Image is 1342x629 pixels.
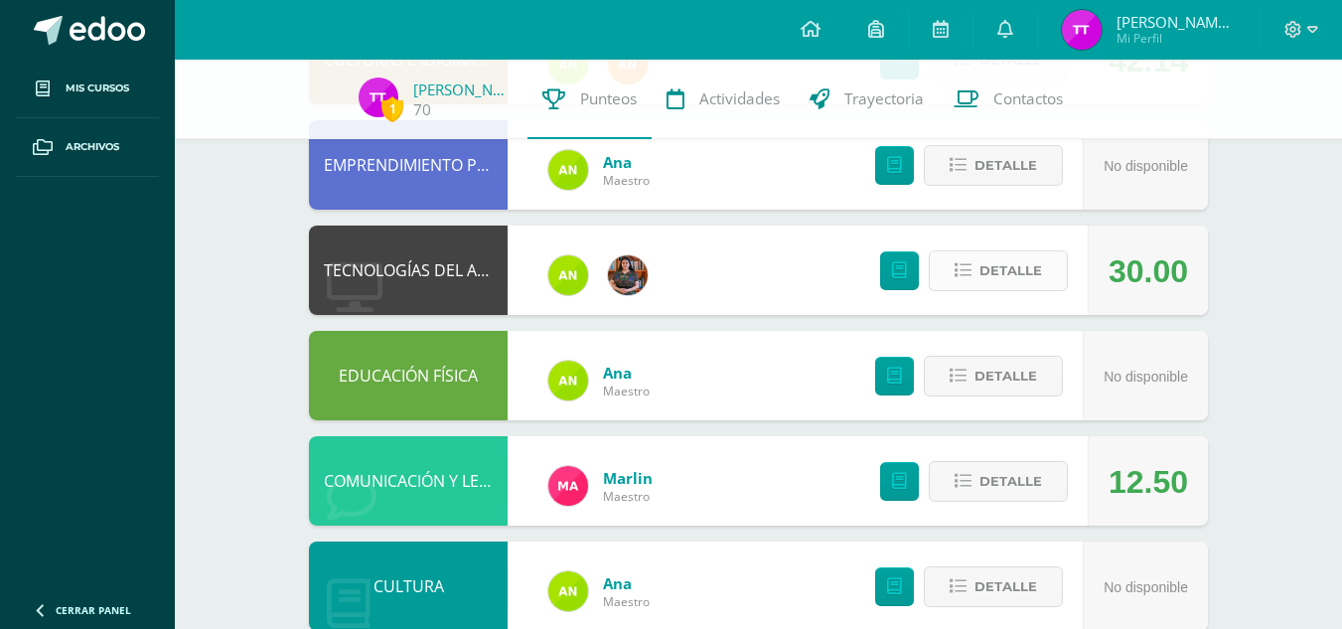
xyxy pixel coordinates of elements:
[603,363,650,383] a: Ana
[548,255,588,295] img: 122d7b7bf6a5205df466ed2966025dea.png
[979,252,1042,289] span: Detalle
[309,120,508,210] div: EMPRENDIMIENTO PARA LA PRODUCTIVIDAD
[924,145,1063,186] button: Detalle
[603,468,653,488] a: Marlin
[603,573,650,593] a: Ana
[1109,227,1188,316] div: 30.00
[603,593,650,610] span: Maestro
[413,99,431,120] a: 70
[548,361,588,400] img: 122d7b7bf6a5205df466ed2966025dea.png
[929,461,1068,502] button: Detalle
[548,150,588,190] img: 122d7b7bf6a5205df466ed2966025dea.png
[603,152,650,172] a: Ana
[652,60,795,139] a: Actividades
[527,60,652,139] a: Punteos
[548,571,588,611] img: 122d7b7bf6a5205df466ed2966025dea.png
[1104,158,1188,174] span: No disponible
[974,568,1037,605] span: Detalle
[548,466,588,506] img: ca51be06ee6568e83a4be8f0f0221dfb.png
[979,463,1042,500] span: Detalle
[603,488,653,505] span: Maestro
[56,603,131,617] span: Cerrar panel
[359,78,398,117] img: 2013d08d7dde7c9acbb66dc09b9b8cbe.png
[993,88,1063,109] span: Contactos
[603,172,650,189] span: Maestro
[309,331,508,420] div: EDUCACIÓN FÍSICA
[1109,437,1188,527] div: 12.50
[929,250,1068,291] button: Detalle
[924,356,1063,396] button: Detalle
[413,79,513,99] a: [PERSON_NAME] Toc
[603,383,650,399] span: Maestro
[974,358,1037,394] span: Detalle
[608,255,648,295] img: 60a759e8b02ec95d430434cf0c0a55c7.png
[1062,10,1102,50] img: 2013d08d7dde7c9acbb66dc09b9b8cbe.png
[974,147,1037,184] span: Detalle
[1104,579,1188,595] span: No disponible
[844,88,924,109] span: Trayectoria
[1117,12,1236,32] span: [PERSON_NAME] [PERSON_NAME]
[16,118,159,177] a: Archivos
[1104,369,1188,385] span: No disponible
[795,60,939,139] a: Trayectoria
[699,88,780,109] span: Actividades
[924,566,1063,607] button: Detalle
[939,60,1078,139] a: Contactos
[309,436,508,526] div: COMUNICACIÓN Y LENGUAJE, IDIOMA EXTRANJERO
[66,139,119,155] span: Archivos
[16,60,159,118] a: Mis cursos
[66,80,129,96] span: Mis cursos
[580,88,637,109] span: Punteos
[381,96,403,121] span: 1
[1117,30,1236,47] span: Mi Perfil
[309,226,508,315] div: TECNOLOGÍAS DEL APRENDIZAJE Y LA COMUNICACIÓN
